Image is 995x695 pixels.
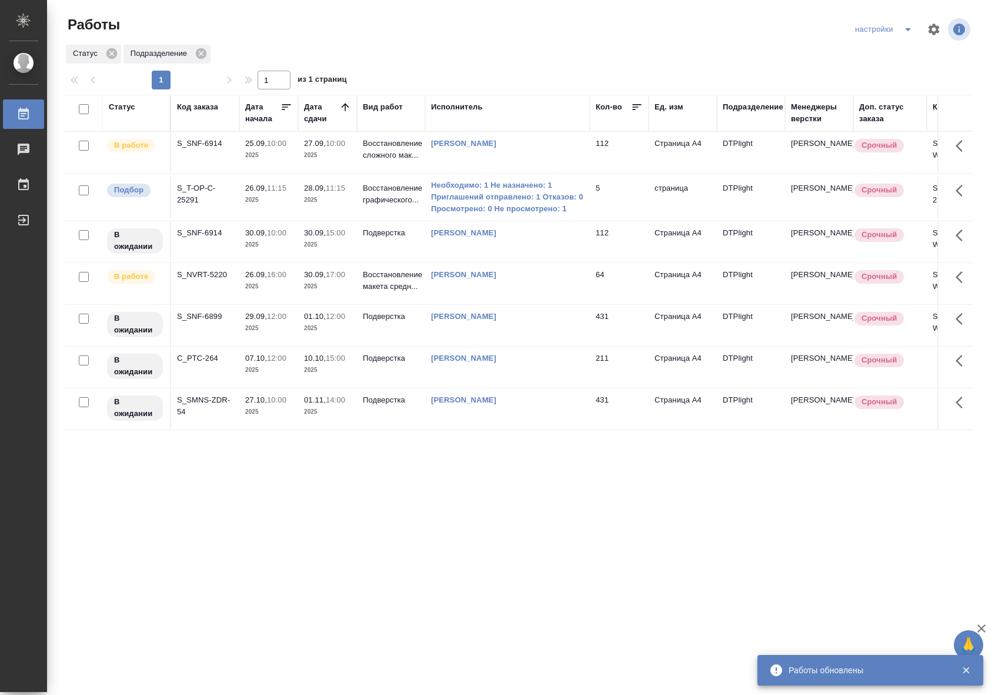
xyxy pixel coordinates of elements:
p: 15:00 [326,354,345,363]
p: 27.09, [304,139,326,148]
p: 2025 [245,239,292,251]
div: Подразделение [723,101,783,113]
div: Менеджеры верстки [791,101,847,125]
p: Срочный [862,312,897,324]
p: Срочный [862,229,897,241]
a: [PERSON_NAME] [431,354,496,363]
p: 29.09, [245,312,267,321]
p: 2025 [245,149,292,161]
td: 64 [590,263,649,304]
p: 27.10, [245,395,267,404]
a: [PERSON_NAME] [431,395,496,404]
p: Срочный [862,184,897,196]
p: 01.10, [304,312,326,321]
p: [PERSON_NAME] [791,182,847,194]
button: Здесь прячутся важные кнопки [949,388,977,417]
a: [PERSON_NAME] [431,228,496,237]
p: Срочный [862,271,897,282]
td: S_T-OP-C-25291-WK-011 [927,177,995,218]
p: 30.09, [304,270,326,279]
p: 07.10, [245,354,267,363]
p: 11:15 [326,184,345,192]
div: S_T-OP-C-25291 [177,182,233,206]
p: В работе [114,271,148,282]
p: 2025 [245,406,292,418]
p: 12:00 [267,312,286,321]
p: Подверстка [363,353,419,364]
p: 25.09, [245,139,267,148]
span: из 1 страниц [298,72,347,89]
td: DTPlight [717,263,785,304]
p: [PERSON_NAME] [791,353,847,364]
td: Страница А4 [649,305,717,346]
div: split button [852,20,920,39]
button: Здесь прячутся важные кнопки [949,347,977,375]
div: Исполнитель назначен, приступать к работе пока рано [106,394,164,422]
p: Подверстка [363,311,419,322]
td: S_SNF-6914-WK-008 [927,221,995,262]
p: 12:00 [267,354,286,363]
p: Восстановление макета средн... [363,269,419,292]
p: 2025 [304,364,351,376]
p: 2025 [304,406,351,418]
div: Ед. изм [655,101,683,113]
div: Вид работ [363,101,403,113]
td: Страница А4 [649,221,717,262]
td: 431 [590,305,649,346]
td: Страница А4 [649,263,717,304]
p: 2025 [304,322,351,334]
p: 2025 [304,239,351,251]
div: Исполнитель выполняет работу [106,269,164,285]
p: 28.09, [304,184,326,192]
p: Срочный [862,139,897,151]
td: 112 [590,132,649,173]
div: Можно подбирать исполнителей [106,182,164,198]
button: Здесь прячутся важные кнопки [949,132,977,160]
td: 431 [590,388,649,430]
td: страница [649,177,717,218]
p: 01.11, [304,395,326,404]
p: Срочный [862,396,897,408]
p: 14:00 [326,395,345,404]
a: [PERSON_NAME] [431,312,496,321]
p: Подразделение [131,48,191,59]
div: Код работы [933,101,978,113]
p: Подбор [114,184,143,196]
p: 2025 [304,149,351,161]
td: Страница А4 [649,388,717,430]
p: Восстановление графического... [363,182,419,206]
td: S_SNF-6899-WK-015 [927,305,995,346]
p: 17:00 [326,270,345,279]
div: Исполнитель назначен, приступать к работе пока рано [106,353,164,380]
p: Подверстка [363,227,419,239]
p: Срочный [862,354,897,366]
p: 2025 [304,281,351,292]
button: Закрыть [954,665,978,676]
span: Посмотреть информацию [948,18,973,41]
div: Доп. статус заказа [859,101,921,125]
td: 5 [590,177,649,218]
button: Здесь прячутся важные кнопки [949,305,977,333]
div: Дата начала [245,101,281,125]
div: S_SNF-6899 [177,311,233,322]
p: 16:00 [267,270,286,279]
p: 12:00 [326,312,345,321]
p: 2025 [245,364,292,376]
p: 10:00 [326,139,345,148]
a: [PERSON_NAME] [431,139,496,148]
span: Работы [65,15,120,34]
p: 30.09, [245,228,267,237]
button: 🙏 [954,630,983,660]
a: [PERSON_NAME] [431,270,496,279]
div: Исполнитель выполняет работу [106,138,164,154]
button: Здесь прячутся важные кнопки [949,221,977,250]
div: S_SNF-6914 [177,138,233,149]
div: S_SMNS-ZDR-54 [177,394,233,418]
div: Подразделение [123,45,211,64]
p: Статус [73,48,102,59]
div: S_NVRT-5220 [177,269,233,281]
p: 26.09, [245,184,267,192]
p: 15:00 [326,228,345,237]
p: 2025 [245,322,292,334]
p: 10:00 [267,139,286,148]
